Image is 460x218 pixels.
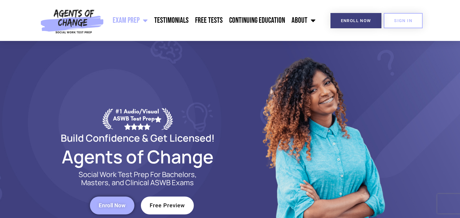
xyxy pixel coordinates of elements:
[151,12,192,29] a: Testimonials
[90,197,134,214] a: Enroll Now
[192,12,226,29] a: Free Tests
[150,203,185,208] span: Free Preview
[330,13,381,28] a: Enroll Now
[113,108,162,130] div: #1 Audio/Visual ASWB Test Prep
[341,19,371,23] span: Enroll Now
[384,13,423,28] a: SIGN IN
[45,133,230,143] h2: Build Confidence & Get Licensed!
[288,12,319,29] a: About
[141,197,194,214] a: Free Preview
[226,12,288,29] a: Continuing Education
[107,12,319,29] nav: Menu
[394,19,412,23] span: SIGN IN
[45,149,230,164] h2: Agents of Change
[99,203,126,208] span: Enroll Now
[71,171,204,187] p: Social Work Test Prep For Bachelors, Masters, and Clinical ASWB Exams
[109,12,151,29] a: Exam Prep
